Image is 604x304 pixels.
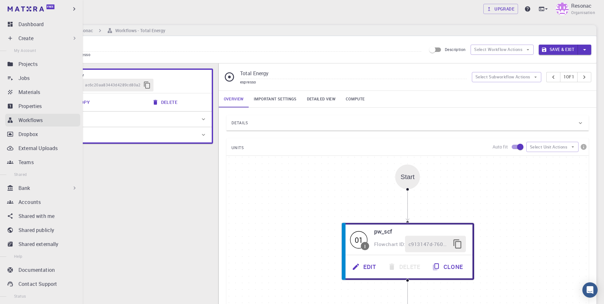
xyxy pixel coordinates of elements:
[374,241,405,247] span: Flowchart ID:
[18,34,33,42] p: Create
[5,210,80,222] a: Shared with me
[18,280,57,288] p: Contact Support
[483,4,518,14] a: Upgrade
[582,282,598,298] div: Open Intercom Messenger
[14,293,26,299] span: Status
[341,91,370,107] a: Compute
[73,27,93,34] h6: Resonac
[5,100,80,112] a: Properties
[350,231,367,249] div: 01
[18,20,44,28] p: Dashboard
[14,48,36,53] span: My Account
[5,278,80,290] a: Contact Support
[5,182,80,194] div: Bank
[341,222,474,280] div: 01Ipw_scfFlowchart ID:c913147d-760d-496d-93a7-dc0771034d54EditDeleteClone
[5,114,80,127] a: Workflows
[556,3,569,15] img: Resonac
[231,118,248,128] span: Details
[18,74,30,82] p: Jobs
[8,6,44,11] img: logo
[18,88,40,96] p: Materials
[85,82,141,88] span: ac6c20aa83443d4289cd80a2
[364,243,366,249] div: I
[5,196,80,208] a: Accounts
[5,264,80,276] a: Documentation
[18,266,55,274] p: Documentation
[12,4,32,10] span: サポート
[18,102,42,110] p: Properties
[249,91,302,107] a: Important settings
[347,258,382,275] button: Edit
[14,172,27,177] span: Shared
[36,112,212,127] div: Overview
[18,158,34,166] p: Teams
[5,224,80,236] a: Shared publicly
[526,142,579,152] button: Select Unit Actions
[409,240,449,248] span: c913147d-760d-496d-93a7-dc0771034d54
[14,254,23,259] span: Help
[5,156,80,169] a: Teams
[240,79,256,84] span: espresso
[350,231,367,249] span: Idle
[59,72,207,79] h6: Total Energy
[5,86,80,98] a: Materials
[5,142,80,155] a: External Uploads
[302,91,341,107] a: Detailed view
[445,47,465,52] span: Description
[546,72,591,82] div: pager
[32,27,167,34] nav: breadcrumb
[18,226,54,234] p: Shared publicly
[18,130,38,138] p: Dropbox
[5,32,80,45] div: Create
[5,18,80,31] a: Dashboard
[5,238,80,250] a: Shared externally
[113,27,165,34] h6: Workflows - Total Energy
[579,142,589,152] button: info
[571,10,595,16] span: Organisation
[226,115,589,131] div: Details
[18,240,59,248] p: Shared externally
[493,144,508,150] p: Auto fit
[5,58,80,70] a: Projects
[18,212,54,220] p: Shared with me
[219,91,249,107] a: Overview
[560,72,578,82] button: 1of1
[571,2,592,10] p: Resonac
[5,72,80,84] a: Jobs
[36,127,212,142] div: Units
[18,116,43,124] p: Workflows
[148,96,182,109] button: Delete
[74,52,93,57] span: espresso
[401,173,415,181] div: Start
[18,60,38,68] p: Projects
[471,45,534,55] button: Select Workflow Actions
[472,72,542,82] button: Select Subworkflow Actions
[231,143,244,153] span: UNITS
[18,198,41,206] p: Accounts
[18,144,58,152] p: External Uploads
[539,45,578,55] button: Save & Exit
[427,258,470,275] button: Clone
[395,164,420,189] div: Start
[5,128,80,141] a: Dropbox
[18,184,30,192] p: Bank
[374,227,465,236] h6: pw_scf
